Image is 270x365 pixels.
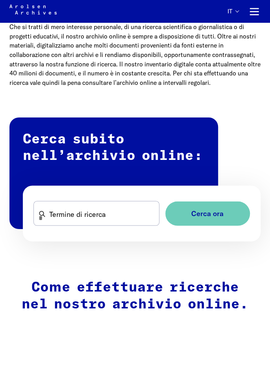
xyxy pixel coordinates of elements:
[9,22,261,87] p: Che si tratti di mero interesse personale, di una ricerca scientifica o giornalistica o di proget...
[165,201,250,226] button: Cerca ora
[227,4,261,18] nav: Primaria
[191,209,224,218] span: Cerca ora
[227,8,239,22] button: Italiano, selezione lingua
[9,279,261,312] h2: Come effettuare ricerche nel nostro archivio online.
[9,117,218,229] h2: Cerca subito nell’archivio online:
